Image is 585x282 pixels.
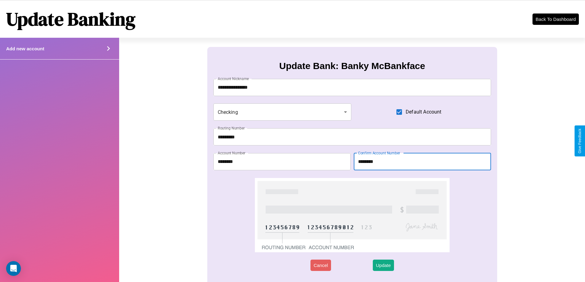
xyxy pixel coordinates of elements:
label: Account Number [218,150,245,156]
button: Update [373,260,394,271]
button: Back To Dashboard [532,14,579,25]
div: Checking [213,103,352,121]
img: check [255,178,449,252]
label: Account Nickname [218,76,249,81]
span: Default Account [406,108,441,116]
h4: Add new account [6,46,44,51]
h1: Update Banking [6,6,135,32]
h3: Update Bank: Banky McBankface [279,61,425,71]
div: Give Feedback [578,129,582,153]
label: Confirm Account Number [358,150,400,156]
div: Open Intercom Messenger [6,261,21,276]
button: Cancel [310,260,331,271]
label: Routing Number [218,126,245,131]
